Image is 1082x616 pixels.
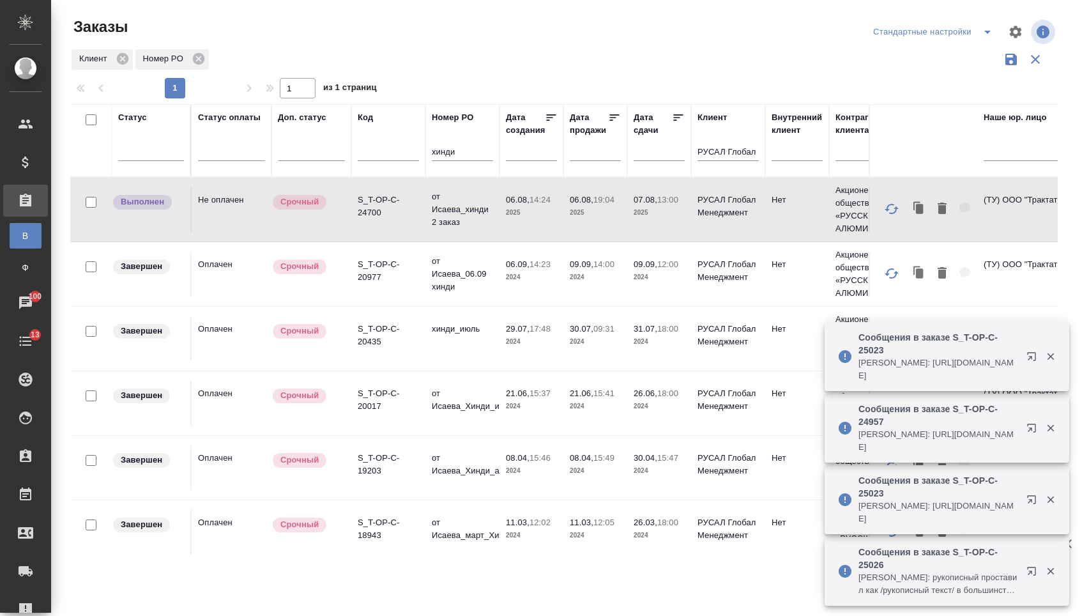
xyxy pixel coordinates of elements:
div: Выставляет КМ при направлении счета или после выполнения всех работ/сдачи заказа клиенту. Окончат... [112,516,184,534]
p: Акционерное общество «РУССКИЙ АЛЮМИНИ... [835,249,897,300]
p: [PERSON_NAME]: [URL][DOMAIN_NAME] [858,357,1018,382]
div: Выставляется автоматически, если на указанный объем услуг необходимо больше времени в стандартном... [271,323,345,340]
div: Выставляет КМ при направлении счета или после выполнения всех работ/сдачи заказа клиенту. Окончат... [112,387,184,404]
button: Сохранить фильтры [999,47,1023,72]
p: 2024 [570,400,621,413]
p: Сообщения в заказе S_T-OP-C-25023 [858,331,1018,357]
p: Нет [772,194,823,206]
div: Клиент [697,111,727,124]
div: Выставляет ПМ после сдачи и проведения начислений. Последний этап для ПМа [112,194,184,211]
button: Сбросить фильтры [1023,47,1048,72]
p: Сообщения в заказе S_T-OP-C-25026 [858,546,1018,571]
p: 07.08, [634,195,657,204]
p: 12:02 [530,518,551,527]
p: 13:00 [657,195,678,204]
span: Посмотреть информацию [1031,20,1058,44]
div: Доп. статус [278,111,326,124]
p: Завершен [121,518,162,531]
p: 14:23 [530,259,551,269]
td: от Исаева_06.09 хинди [425,249,499,300]
p: Нет [772,258,823,271]
p: 2024 [506,465,557,477]
span: Настроить таблицу [1000,17,1031,47]
p: S_T-OP-C-24700 [358,194,419,219]
p: 06.09, [506,259,530,269]
div: Дата сдачи [634,111,672,137]
p: S_T-OP-C-20435 [358,323,419,348]
p: 30.04, [634,453,657,463]
a: 13 [3,325,48,357]
div: Внутренний клиент [772,111,823,137]
a: В [10,223,42,249]
p: 09.09, [570,259,593,269]
button: Удалить [931,261,953,287]
p: 06.08, [570,195,593,204]
p: Срочный [280,389,319,402]
span: Заказы [70,17,128,37]
div: Выставляется автоматически, если на указанный объем услуг необходимо больше времени в стандартном... [271,194,345,211]
p: Акционерное общество «РУССКИЙ АЛЮМИНИ... [835,184,897,235]
p: Срочный [280,518,319,531]
td: от Исаева_хинди 2 заказ [425,184,499,235]
p: 15:41 [593,389,614,398]
p: РУСАЛ Глобал Менеджмент [697,323,759,348]
div: Наше юр. лицо [984,111,1047,124]
div: Дата продажи [570,111,608,137]
td: от Исаева_Хинди_июнь [425,381,499,426]
p: 30.07, [570,324,593,334]
p: [PERSON_NAME]: [URL][DOMAIN_NAME] [858,428,1018,454]
div: Статус оплаты [198,111,261,124]
p: 2024 [634,400,685,413]
p: 2024 [634,529,685,542]
p: S_T-OP-C-20017 [358,387,419,413]
div: Выставляет КМ при направлении счета или после выполнения всех работ/сдачи заказа клиенту. Окончат... [112,452,184,469]
p: Выполнен [121,196,164,208]
p: 2025 [634,206,685,219]
p: 2024 [570,335,621,348]
div: Выставляется автоматически, если на указанный объем услуг необходимо больше времени в стандартном... [271,258,345,275]
td: от Исаева_Хинди_апрель [425,445,499,490]
p: 14:24 [530,195,551,204]
p: 12:05 [593,518,614,527]
p: Нет [772,323,823,335]
p: 11.03, [570,518,593,527]
p: Срочный [280,325,319,337]
p: 2025 [570,206,621,219]
p: 21.06, [570,389,593,398]
div: Контрагент клиента [835,111,897,137]
p: 18:00 [657,518,678,527]
div: Клиент [72,49,133,70]
div: Выставляет КМ при направлении счета или после выполнения всех работ/сдачи заказа клиенту. Окончат... [112,258,184,275]
button: Открыть в новой вкладке [1019,415,1049,446]
div: Номер PO [432,111,473,124]
div: Выставляется автоматически, если на указанный объем услуг необходимо больше времени в стандартном... [271,387,345,404]
p: 09:31 [593,324,614,334]
div: Статус [118,111,147,124]
button: Удалить [931,196,953,222]
button: Закрыть [1037,351,1063,362]
div: Выставляет КМ при направлении счета или после выполнения всех работ/сдачи заказа клиенту. Окончат... [112,323,184,340]
p: 2024 [506,271,557,284]
p: 15:49 [593,453,614,463]
p: 2024 [506,335,557,348]
p: 08.04, [570,453,593,463]
div: Дата создания [506,111,545,137]
p: S_T-OP-C-19203 [358,452,419,477]
a: Ф [10,255,42,281]
p: Нет [772,516,823,529]
button: Обновить [876,258,907,289]
p: 2024 [570,465,621,477]
button: Открыть в новой вкладке [1019,344,1049,374]
td: хинди_июль [425,316,499,361]
p: 15:37 [530,389,551,398]
p: 12:00 [657,259,678,269]
p: Срочный [280,454,319,466]
p: 2024 [570,271,621,284]
p: 26.06, [634,389,657,398]
td: Оплачен [192,510,271,555]
p: Клиент [79,52,112,65]
p: Завершен [121,260,162,273]
span: Ф [16,261,35,274]
p: 2024 [634,465,685,477]
p: РУСАЛ Глобал Менеджмент [697,387,759,413]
